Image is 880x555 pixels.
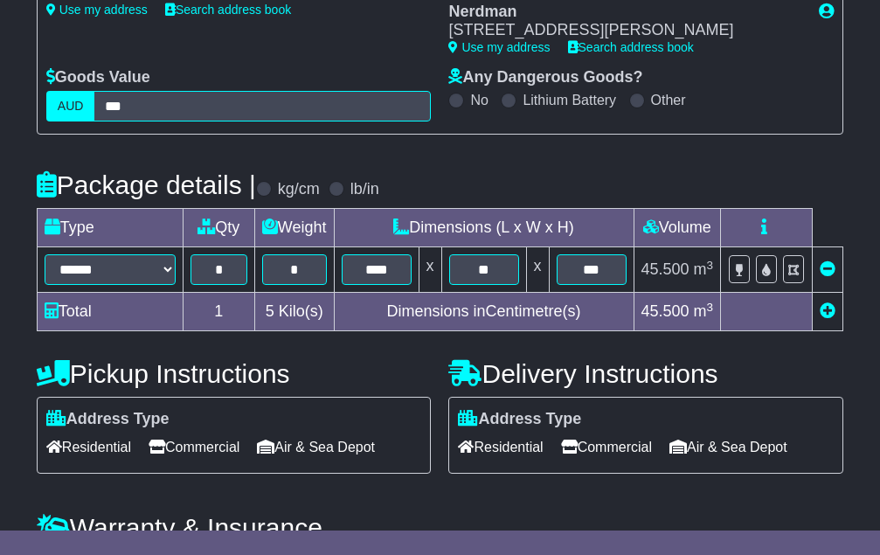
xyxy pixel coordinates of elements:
span: Residential [46,434,131,461]
td: Total [37,293,183,331]
a: Remove this item [820,260,835,278]
label: Goods Value [46,68,150,87]
h4: Delivery Instructions [448,359,843,388]
span: Commercial [561,434,652,461]
h4: Warranty & Insurance [37,513,843,542]
td: Dimensions in Centimetre(s) [334,293,634,331]
td: x [419,247,441,293]
a: Search address book [165,3,291,17]
label: lb/in [350,180,379,199]
td: x [526,247,549,293]
div: [STREET_ADDRESS][PERSON_NAME] [448,21,801,40]
label: kg/cm [278,180,320,199]
td: 1 [183,293,254,331]
span: 45.500 [641,302,689,320]
a: Search address book [568,40,694,54]
span: Air & Sea Depot [257,434,375,461]
label: No [470,92,488,108]
td: Weight [254,209,334,247]
td: Qty [183,209,254,247]
a: Add new item [820,302,835,320]
label: Other [651,92,686,108]
td: Type [37,209,183,247]
span: 5 [266,302,274,320]
sup: 3 [707,301,714,314]
span: Residential [458,434,543,461]
h4: Pickup Instructions [37,359,432,388]
h4: Package details | [37,170,256,199]
span: m [694,260,714,278]
a: Use my address [448,40,550,54]
span: Air & Sea Depot [669,434,787,461]
span: m [694,302,714,320]
a: Use my address [46,3,148,17]
td: Kilo(s) [254,293,334,331]
label: Address Type [46,410,170,429]
label: Address Type [458,410,581,429]
sup: 3 [707,259,714,272]
span: Commercial [149,434,239,461]
span: 45.500 [641,260,689,278]
div: Nerdman [448,3,801,22]
label: Any Dangerous Goods? [448,68,642,87]
label: AUD [46,91,95,121]
label: Lithium Battery [523,92,616,108]
td: Dimensions (L x W x H) [334,209,634,247]
td: Volume [634,209,721,247]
